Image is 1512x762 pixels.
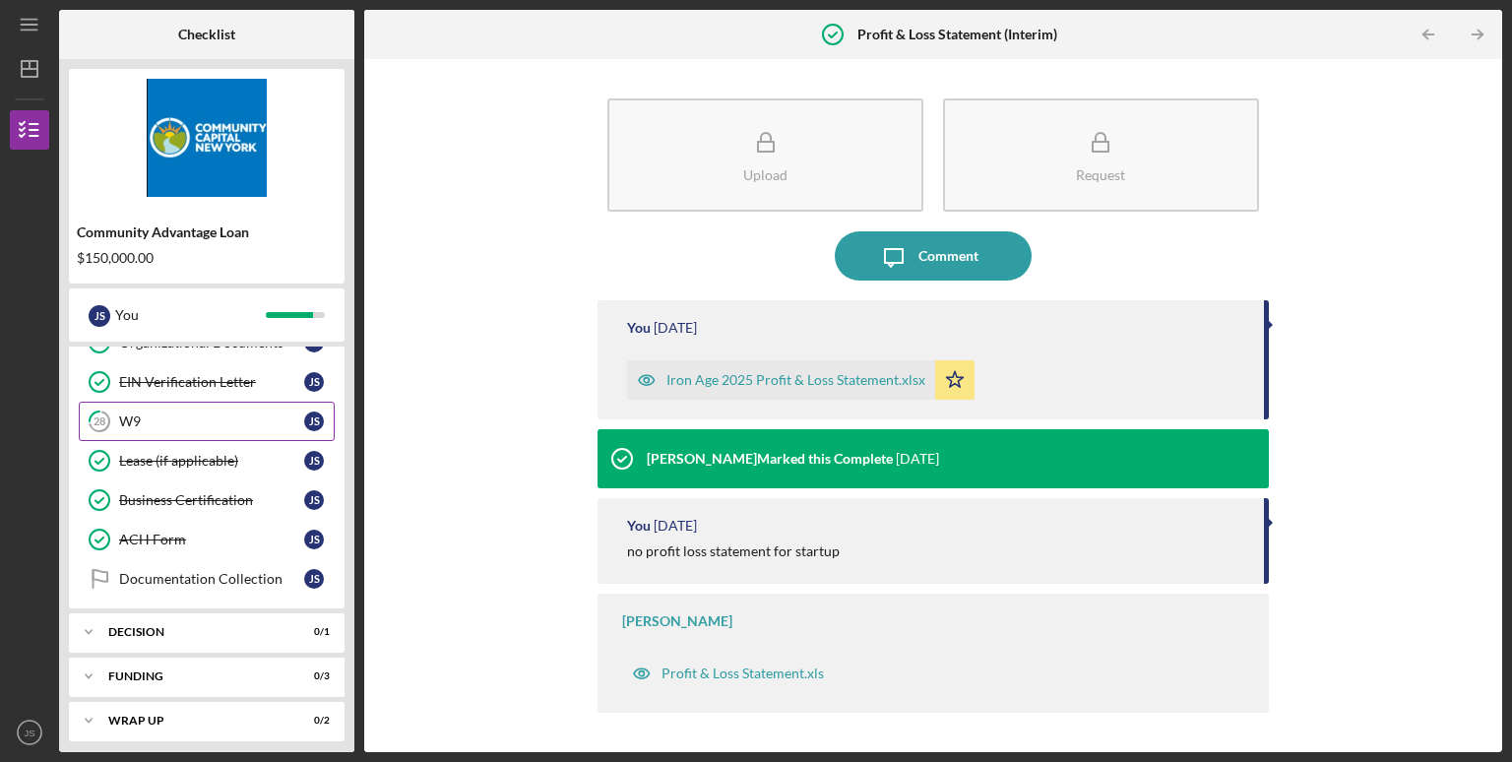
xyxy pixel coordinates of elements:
[304,530,324,549] div: J S
[77,250,337,266] div: $150,000.00
[77,224,337,240] div: Community Advantage Loan
[918,231,978,281] div: Comment
[94,415,105,428] tspan: 28
[119,532,304,547] div: ACH Form
[627,543,840,559] div: no profit loss statement for startup
[24,728,34,738] text: JS
[294,715,330,727] div: 0 / 2
[661,666,824,681] div: Profit & Loss Statement.xls
[119,492,304,508] div: Business Certification
[108,715,281,727] div: Wrap up
[622,654,834,693] button: Profit & Loss Statement.xls
[294,626,330,638] div: 0 / 1
[79,559,335,599] a: Documentation CollectionJS
[10,713,49,752] button: JS
[119,413,304,429] div: W9
[743,167,787,182] div: Upload
[1076,167,1125,182] div: Request
[304,451,324,471] div: J S
[607,98,923,212] button: Upload
[119,571,304,587] div: Documentation Collection
[69,79,345,197] img: Product logo
[857,27,1057,42] b: Profit & Loss Statement (Interim)
[627,518,651,534] div: You
[108,670,281,682] div: Funding
[666,372,925,388] div: Iron Age 2025 Profit & Loss Statement.xlsx
[943,98,1259,212] button: Request
[835,231,1032,281] button: Comment
[304,372,324,392] div: J S
[622,613,732,629] div: [PERSON_NAME]
[304,490,324,510] div: J S
[108,626,281,638] div: Decision
[627,320,651,336] div: You
[654,518,697,534] time: 2025-09-25 03:33
[79,520,335,559] a: ACH FormJS
[294,670,330,682] div: 0 / 3
[654,320,697,336] time: 2025-09-29 19:06
[79,441,335,480] a: Lease (if applicable)JS
[119,453,304,469] div: Lease (if applicable)
[647,451,893,467] div: [PERSON_NAME] Marked this Complete
[304,412,324,431] div: J S
[304,569,324,589] div: J S
[896,451,939,467] time: 2025-09-25 18:54
[178,27,235,42] b: Checklist
[89,305,110,327] div: J S
[627,360,975,400] button: Iron Age 2025 Profit & Loss Statement.xlsx
[79,480,335,520] a: Business CertificationJS
[79,402,335,441] a: 28W9JS
[115,298,266,332] div: You
[79,362,335,402] a: EIN Verification LetterJS
[119,374,304,390] div: EIN Verification Letter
